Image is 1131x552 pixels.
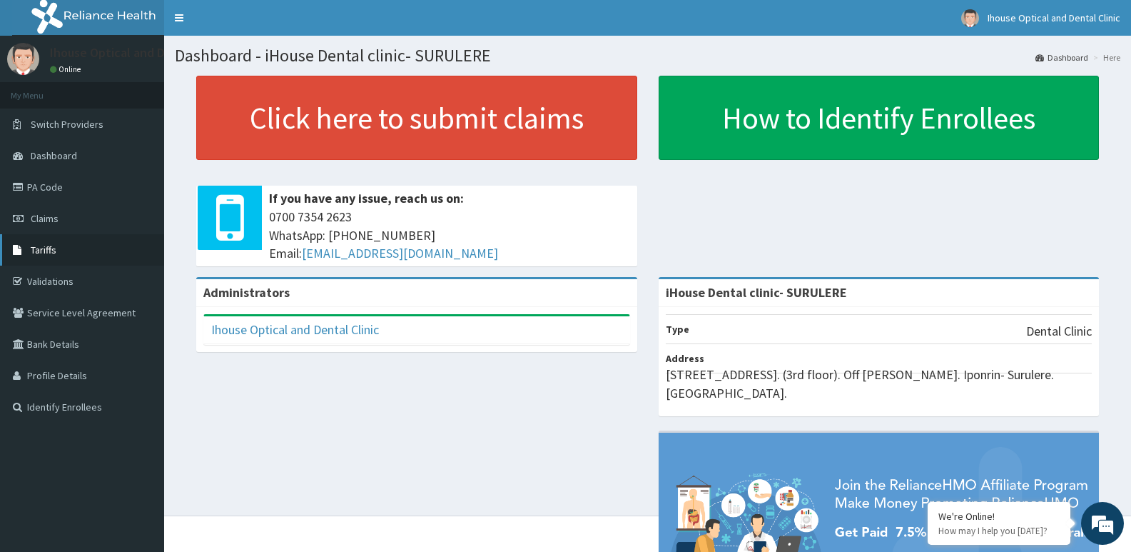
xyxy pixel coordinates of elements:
b: Address [666,352,704,365]
span: 0700 7354 2623 WhatsApp: [PHONE_NUMBER] Email: [269,208,630,263]
span: Dashboard [31,149,77,162]
a: Ihouse Optical and Dental Clinic [211,321,379,338]
a: [EMAIL_ADDRESS][DOMAIN_NAME] [302,245,498,261]
strong: iHouse Dental clinic- SURULERE [666,284,847,301]
p: [STREET_ADDRESS]. (3rd floor). Off [PERSON_NAME]. Iponrin- Surulere. [GEOGRAPHIC_DATA]. [666,366,1092,402]
li: Here [1090,51,1120,64]
b: Administrators [203,284,290,301]
img: User Image [961,9,979,27]
p: How may I help you today? [938,525,1060,537]
span: Ihouse Optical and Dental Clinic [988,11,1120,24]
b: If you have any issue, reach us on: [269,190,464,206]
img: User Image [7,43,39,75]
span: Claims [31,212,59,225]
a: How to Identify Enrollees [659,76,1100,160]
a: Online [50,64,84,74]
span: Switch Providers [31,118,103,131]
p: Ihouse Optical and Dental Clinic [50,46,228,59]
span: Tariffs [31,244,56,256]
b: Type [666,323,689,336]
a: Dashboard [1035,51,1088,64]
p: Dental Clinic [1026,322,1092,341]
a: Click here to submit claims [196,76,637,160]
div: We're Online! [938,510,1060,523]
h1: Dashboard - iHouse Dental clinic- SURULERE [175,46,1120,65]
